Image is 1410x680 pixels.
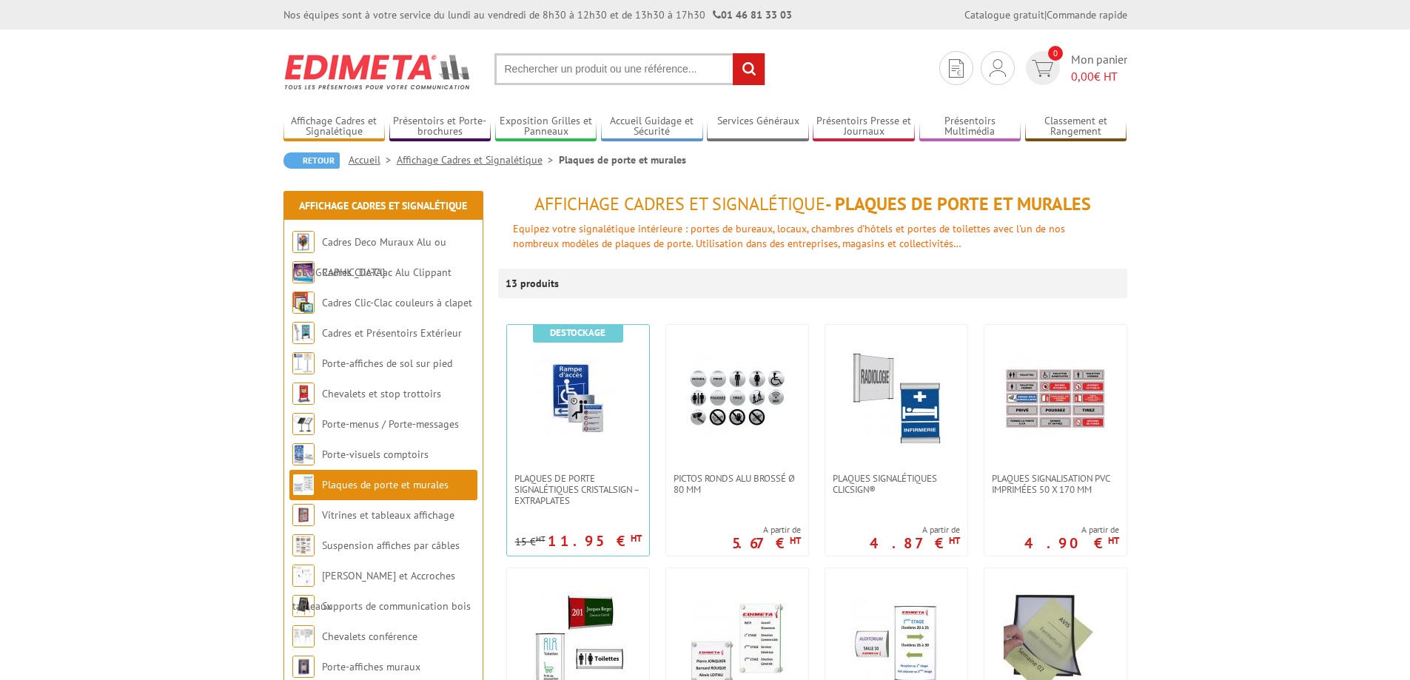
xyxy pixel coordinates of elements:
[513,222,1065,250] font: Equipez votre signalétique intérieure : portes de bureaux, locaux, chambres d'hôtels et portes de...
[990,59,1006,77] img: devis rapide
[292,383,315,405] img: Chevalets et stop trottoirs
[292,413,315,435] img: Porte-menus / Porte-messages
[322,387,441,400] a: Chevalets et stop trottoirs
[283,7,792,22] div: Nos équipes sont à votre service du lundi au vendredi de 8h30 à 12h30 et de 13h30 à 17h30
[919,115,1021,139] a: Présentoirs Multimédia
[322,266,451,279] a: Cadres Clic-Clac Alu Clippant
[397,153,559,166] a: Affichage Cadres et Signalétique
[601,115,703,139] a: Accueil Guidage et Sécurité
[550,326,605,339] b: Destockage
[292,235,446,279] a: Cadres Deco Muraux Alu ou [GEOGRAPHIC_DATA]
[322,326,462,340] a: Cadres et Présentoirs Extérieur
[349,153,397,166] a: Accueil
[299,199,467,212] a: Affichage Cadres et Signalétique
[389,115,491,139] a: Présentoirs et Porte-brochures
[1047,8,1127,21] a: Commande rapide
[322,599,471,613] a: Supports de communication bois
[825,473,967,495] a: Plaques signalétiques ClicSign®
[507,473,649,506] a: Plaques de porte signalétiques CristalSign – extraplates
[292,474,315,496] img: Plaques de porte et murales
[322,630,417,643] a: Chevalets conférence
[674,473,801,495] span: Pictos ronds alu brossé Ø 80 mm
[283,44,472,99] img: Edimeta
[870,524,960,536] span: A partir de
[713,8,792,21] strong: 01 46 81 33 03
[992,473,1119,495] span: Plaques signalisation PVC imprimées 50 x 170 mm
[845,347,948,451] img: Plaques signalétiques ClicSign®
[322,508,454,522] a: Vitrines et tableaux affichage
[964,8,1044,21] a: Catalogue gratuit
[322,448,429,461] a: Porte-visuels comptoirs
[526,347,630,451] img: Plaques de porte signalétiques CristalSign – extraplates
[283,115,386,139] a: Affichage Cadres et Signalétique
[292,231,315,253] img: Cadres Deco Muraux Alu ou Bois
[515,536,545,548] p: 15 €
[1071,69,1094,84] span: 0,00
[1108,534,1119,547] sup: HT
[506,269,561,298] p: 13 produits
[732,539,801,548] p: 5.67 €
[631,532,642,545] sup: HT
[548,536,642,545] p: 11.95 €
[498,195,1127,214] h1: - Plaques de porte et murales
[1048,46,1063,61] span: 0
[949,59,964,78] img: devis rapide
[292,352,315,374] img: Porte-affiches de sol sur pied
[292,625,315,647] img: Chevalets conférence
[949,534,960,547] sup: HT
[292,322,315,344] img: Cadres et Présentoirs Extérieur
[790,534,801,547] sup: HT
[984,473,1127,495] a: Plaques signalisation PVC imprimées 50 x 170 mm
[685,347,789,451] img: Pictos ronds alu brossé Ø 80 mm
[666,473,808,495] a: Pictos ronds alu brossé Ø 80 mm
[322,417,459,431] a: Porte-menus / Porte-messages
[495,115,597,139] a: Exposition Grilles et Panneaux
[870,539,960,548] p: 4.87 €
[1071,68,1127,85] span: € HT
[1022,51,1127,85] a: devis rapide 0 Mon panier 0,00€ HT
[1071,51,1127,85] span: Mon panier
[514,473,642,506] span: Plaques de porte signalétiques CristalSign – extraplates
[833,473,960,495] span: Plaques signalétiques ClicSign®
[1032,60,1053,77] img: devis rapide
[1024,524,1119,536] span: A partir de
[1004,347,1107,451] img: Plaques signalisation PVC imprimées 50 x 170 mm
[322,539,460,552] a: Suspension affiches par câbles
[283,152,340,169] a: Retour
[559,152,686,167] li: Plaques de porte et murales
[292,565,315,587] img: Cimaises et Accroches tableaux
[1024,539,1119,548] p: 4.90 €
[322,296,472,309] a: Cadres Clic-Clac couleurs à clapet
[292,656,315,678] img: Porte-affiches muraux
[292,292,315,314] img: Cadres Clic-Clac couleurs à clapet
[1025,115,1127,139] a: Classement et Rangement
[322,478,449,491] a: Plaques de porte et murales
[494,53,765,85] input: Rechercher un produit ou une référence...
[536,533,545,544] sup: HT
[292,534,315,556] img: Suspension affiches par câbles
[292,569,455,613] a: [PERSON_NAME] et Accroches tableaux
[322,660,420,673] a: Porte-affiches muraux
[534,192,825,215] span: Affichage Cadres et Signalétique
[707,115,809,139] a: Services Généraux
[322,357,452,370] a: Porte-affiches de sol sur pied
[964,7,1127,22] div: |
[292,504,315,526] img: Vitrines et tableaux affichage
[733,53,765,85] input: rechercher
[732,524,801,536] span: A partir de
[292,443,315,465] img: Porte-visuels comptoirs
[813,115,915,139] a: Présentoirs Presse et Journaux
